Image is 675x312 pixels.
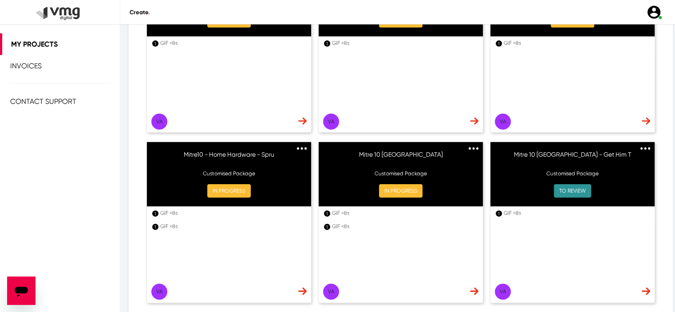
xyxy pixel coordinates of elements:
div: GIF <8s [160,209,303,217]
button: Va [151,284,167,300]
span: . [148,9,150,16]
div: 1 [152,224,158,230]
span: My Projects [11,40,58,48]
div: GIF <8s [160,222,303,230]
img: 3dots.svg [297,147,307,150]
div: GIF <8s [332,39,475,47]
p: Customised Package [499,170,646,178]
div: GIF <8s [332,209,475,217]
div: GIF <8s [504,209,647,217]
img: 3dots.svg [469,147,478,150]
button: Va [323,114,339,130]
span: Contact Support [10,97,76,106]
h6: Mitre 10 [GEOGRAPHIC_DATA] [328,151,474,164]
img: dash-nav-arrow.svg [642,287,650,295]
button: Va [495,284,511,300]
div: GIF <8s [332,222,475,230]
div: 1 [496,40,502,47]
div: 1 [152,210,158,217]
div: GIF <8s [504,39,647,47]
p: Customised Package [328,170,474,178]
button: Va [323,284,339,300]
img: dash-nav-arrow.svg [470,287,478,295]
img: dash-nav-arrow.svg [298,117,307,125]
div: 1 [324,40,330,47]
div: 1 [152,40,158,47]
img: 3dots.svg [640,147,650,150]
button: IN PROGRESS [379,184,422,197]
span: Create [130,9,150,16]
img: dash-nav-arrow.svg [470,117,478,125]
h6: Mitre 10 [GEOGRAPHIC_DATA] - Get Him T [499,151,646,164]
div: 1 [496,210,502,217]
button: Va [495,114,511,130]
p: Customised Package [156,170,302,178]
div: GIF <8s [160,39,303,47]
button: Va [151,114,167,130]
img: user [646,4,662,20]
button: IN PROGRESS [207,184,251,197]
h6: Mitre10 - Home Hardware - Spru [156,151,302,164]
button: TO REVIEW [554,184,591,197]
div: 1 [324,210,330,217]
img: dash-nav-arrow.svg [642,117,650,125]
iframe: Button to launch messaging window [7,276,36,305]
span: Invoices [10,62,42,70]
a: user [641,4,666,20]
div: 1 [324,224,330,230]
img: dash-nav-arrow.svg [298,287,307,295]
